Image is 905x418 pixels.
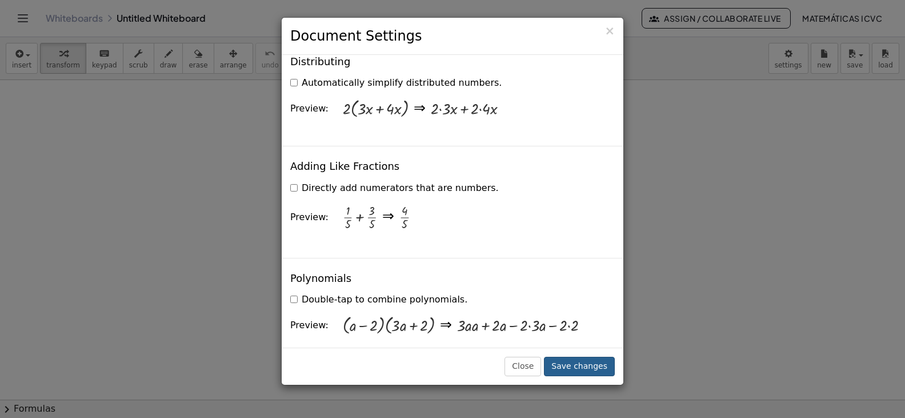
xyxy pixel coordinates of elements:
[290,26,615,46] h3: Document Settings
[290,293,467,306] label: Double-tap to combine polynomials.
[290,184,298,192] input: Directly add numerators that are numbers.
[604,25,615,37] button: Close
[544,357,615,376] button: Save changes
[290,182,499,195] label: Directly add numerators that are numbers.
[290,273,351,284] h4: Polynomials
[290,77,502,90] label: Automatically simplify distributed numbers.
[290,103,329,114] span: Preview:
[290,212,329,222] span: Preview:
[290,56,350,67] h4: Distributing
[440,316,452,336] div: ⇒
[290,320,329,331] span: Preview:
[382,207,394,228] div: ⇒
[290,296,298,303] input: Double-tap to combine polynomials.
[604,24,615,38] span: ×
[290,161,399,172] h4: Adding Like Fractions
[290,79,298,86] input: Automatically simplify distributed numbers.
[414,99,426,120] div: ⇒
[504,357,541,376] button: Close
